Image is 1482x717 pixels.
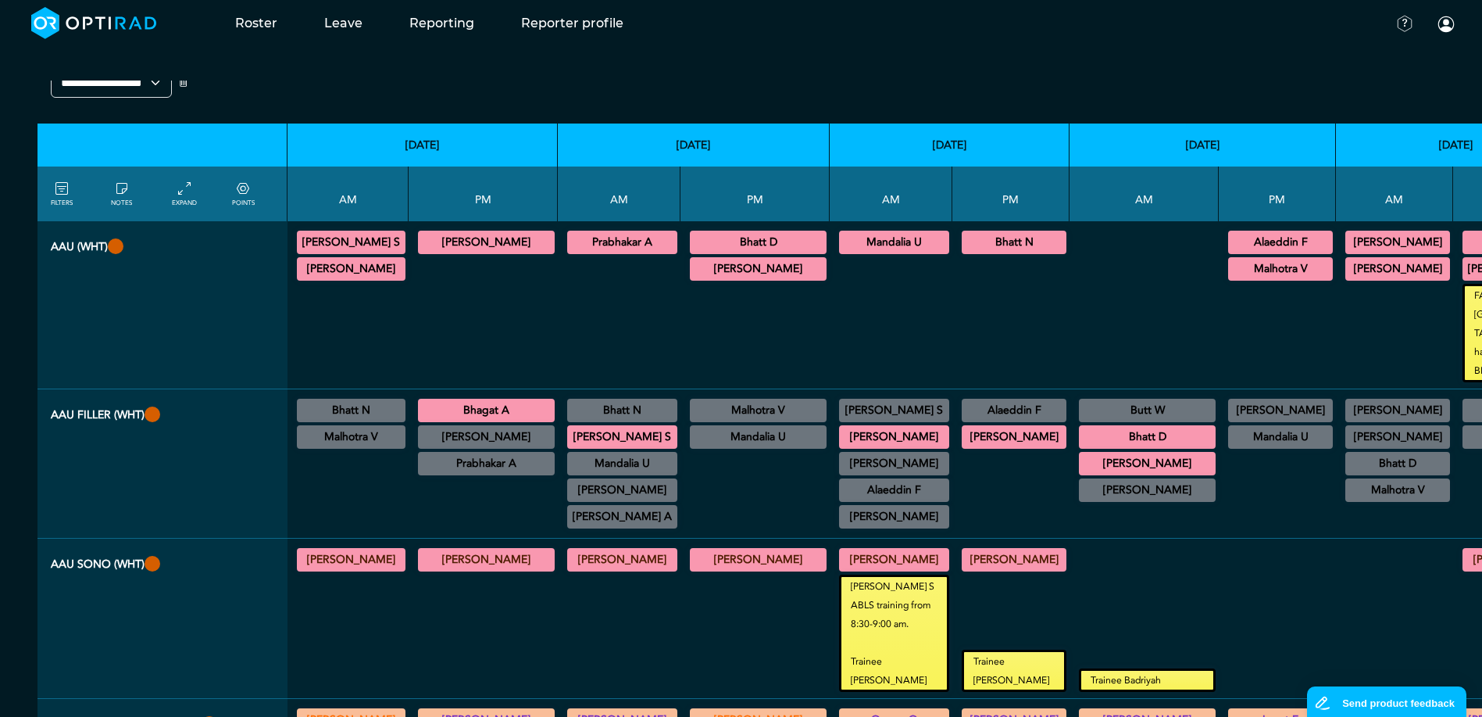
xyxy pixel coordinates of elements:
th: PM [409,167,558,221]
div: Off Site 08:30 - 13:30 [1079,479,1216,502]
summary: [PERSON_NAME] [1230,401,1330,420]
summary: Prabhakar A [570,233,675,252]
summary: [PERSON_NAME] [692,260,824,278]
summary: Bhagat A [420,401,552,420]
small: Trainee Badriyah [1081,671,1213,690]
div: CT Trauma & Urgent/MRI Trauma & Urgent 08:30 - 13:30 [1345,231,1450,254]
th: [DATE] [1070,124,1336,167]
img: brand-opti-rad-logos-blue-and-white-d2f68631ba2948856bd03f2d395fb146ddc8fb01b4b6e9315ea85fa773367... [31,7,157,39]
div: General US 13:00 - 16:30 [962,399,1066,422]
summary: [PERSON_NAME] [1081,454,1213,473]
div: CT Trauma & Urgent/MRI Trauma & Urgent 08:30 - 13:30 [1079,452,1216,475]
div: CT Trauma & Urgent/MRI Trauma & Urgent 08:30 - 13:30 [839,425,949,449]
summary: [PERSON_NAME] [841,428,947,446]
summary: [PERSON_NAME] [299,260,403,278]
th: PM [1219,167,1336,221]
th: AAU FILLER (WHT) [37,389,287,539]
div: US Interventional MSK 08:30 - 12:00 [567,399,677,422]
small: Trainee [PERSON_NAME] [964,652,1064,690]
div: CT Trauma & Urgent/MRI Trauma & Urgent 13:30 - 18:30 [690,231,827,254]
th: AM [1336,167,1453,221]
div: General US 13:30 - 18:30 [962,548,1066,572]
div: CT Trauma & Urgent/MRI Trauma & Urgent 08:30 - 13:30 [1345,425,1450,449]
summary: Bhatt N [964,233,1064,252]
th: AM [287,167,409,221]
summary: [PERSON_NAME] S [299,233,403,252]
div: CT Trauma & Urgent/MRI Trauma & Urgent 09:30 - 13:00 [839,479,949,502]
a: show/hide notes [111,180,132,208]
summary: Bhatt D [692,233,824,252]
summary: [PERSON_NAME] [1348,260,1448,278]
summary: Malhotra V [1230,260,1330,278]
div: CT Trauma & Urgent/MRI Trauma & Urgent 08:30 - 13:30 [297,257,405,281]
div: CT Trauma & Urgent/MRI Trauma & Urgent 13:30 - 18:30 [690,257,827,281]
div: CT Trauma & Urgent/MRI Trauma & Urgent 08:30 - 13:30 [567,231,677,254]
summary: [PERSON_NAME] [1348,401,1448,420]
summary: Prabhakar A [420,454,552,473]
div: General CT/General MRI/General XR 10:00 - 12:30 [839,505,949,529]
div: CT Trauma & Urgent/MRI Trauma & Urgent 08:30 - 13:30 [1345,257,1450,281]
summary: [PERSON_NAME] [841,454,947,473]
div: General US 13:30 - 18:30 [690,548,827,572]
div: CT Trauma & Urgent/MRI Trauma & Urgent 13:30 - 18:30 [962,425,1066,449]
summary: [PERSON_NAME] [570,550,675,569]
div: General CT/General MRI/General XR 08:30 - 12:00 [297,399,405,422]
th: AM [830,167,952,221]
small: [PERSON_NAME] S ABLS training from 8:30-9:00 am. Trainee [PERSON_NAME] [841,577,947,690]
div: General US/US Diagnostic MSK/US Gynaecology/US Interventional H&N/US Interventional MSK/US Interv... [297,425,405,449]
div: CT Trauma & Urgent/MRI Trauma & Urgent 13:30 - 18:30 [1228,425,1333,449]
div: No specified Site 08:00 - 09:00 [1345,399,1450,422]
div: CT Trauma & Urgent/MRI Trauma & Urgent 13:30 - 18:30 [690,399,827,422]
summary: Bhatt D [1081,428,1213,446]
a: collapse/expand entries [172,180,197,208]
summary: Mandalia U [841,233,947,252]
th: AM [558,167,680,221]
summary: [PERSON_NAME] [420,428,552,446]
summary: [PERSON_NAME] [1348,428,1448,446]
summary: [PERSON_NAME] [420,233,552,252]
div: CT Trauma & Urgent/MRI Trauma & Urgent 08:30 - 13:30 [297,231,405,254]
summary: Mandalia U [570,454,675,473]
summary: [PERSON_NAME] [1081,481,1213,500]
div: General CT/General MRI/General XR 08:00 - 13:00 [1079,399,1216,422]
summary: [PERSON_NAME] A [570,507,675,526]
summary: Alaeddin F [841,481,947,500]
div: General CT/General MRI/General XR 09:30 - 11:30 [1345,479,1450,502]
div: FLU General Paediatric 14:00 - 15:00 [690,425,827,449]
summary: Bhatt N [299,401,403,420]
a: FILTERS [51,180,73,208]
div: General CT/General MRI/General XR 08:30 - 12:30 [839,452,949,475]
div: CT Trauma & Urgent/MRI Trauma & Urgent 13:30 - 18:30 [418,425,555,449]
summary: [PERSON_NAME] [420,550,552,569]
div: CT Cardiac 13:30 - 17:00 [418,452,555,475]
a: collapse/expand expected points [232,180,255,208]
div: CT Trauma & Urgent/MRI Trauma & Urgent 08:30 - 13:30 [839,231,949,254]
th: [DATE] [287,124,558,167]
summary: Mandalia U [692,428,824,446]
summary: [PERSON_NAME] [964,428,1064,446]
summary: Malhotra V [299,428,403,446]
div: US Diagnostic MSK/US Interventional MSK/US General Adult 09:00 - 12:00 [567,452,677,475]
th: [DATE] [558,124,830,167]
summary: [PERSON_NAME] [570,481,675,500]
div: CT Trauma & Urgent/MRI Trauma & Urgent 08:30 - 13:30 [567,425,677,449]
summary: Alaeddin F [964,401,1064,420]
div: General US 08:30 - 13:00 [839,548,949,572]
summary: [PERSON_NAME] [692,550,824,569]
summary: [PERSON_NAME] [841,550,947,569]
div: CT Trauma & Urgent/MRI Trauma & Urgent 13:30 - 18:30 [1228,257,1333,281]
summary: [PERSON_NAME] [1348,233,1448,252]
div: CT Trauma & Urgent/MRI Trauma & Urgent 13:30 - 18:30 [962,231,1066,254]
div: General US 08:30 - 13:00 [297,548,405,572]
summary: Bhatt D [1348,454,1448,473]
summary: [PERSON_NAME] [964,550,1064,569]
summary: Malhotra V [692,401,824,420]
summary: Butt W [1081,401,1213,420]
div: General CT/CT Gastrointestinal/MRI Gastrointestinal/General MRI/General XR 10:30 - 12:00 [567,505,677,529]
summary: Malhotra V [1348,481,1448,500]
summary: Alaeddin F [1230,233,1330,252]
th: PM [680,167,830,221]
div: Breast 08:00 - 11:00 [839,399,949,422]
th: [DATE] [830,124,1070,167]
div: CT Trauma & Urgent/MRI Trauma & Urgent 13:30 - 18:30 [1228,231,1333,254]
